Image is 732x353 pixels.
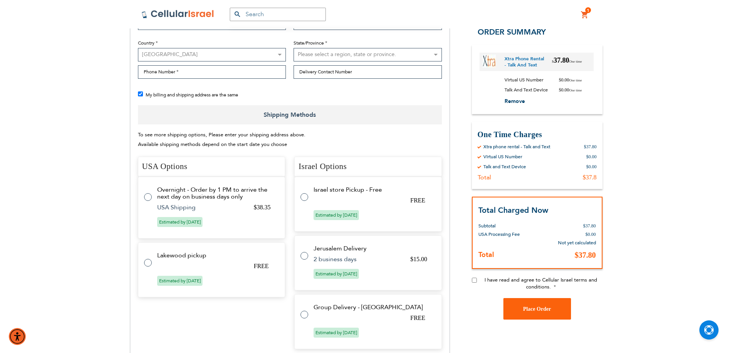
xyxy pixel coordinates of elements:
[9,328,26,345] div: Accessibility Menu
[157,204,244,211] td: USA Shipping
[552,56,582,68] span: 37.80
[314,186,432,193] td: Israel store Pickup - Free
[141,10,214,19] img: Cellular Israel Logo
[478,205,548,215] strong: Total Charged Now
[157,276,203,286] span: Estimated by [DATE]
[505,56,546,68] a: Xtra phone rental - Talk and Text
[157,186,276,200] td: Overnight - Order by 1 PM to arrive the next day on business days only
[314,304,432,311] td: Group Delivery - [GEOGRAPHIC_DATA]
[157,217,203,227] span: Estimated by [DATE]
[483,144,550,150] div: Xtra phone rental - Talk and Text
[586,164,597,170] div: $0.00
[552,60,554,63] span: $
[559,77,561,83] span: $
[583,223,596,229] span: $37.80
[314,245,432,252] td: Jerusalem Delivery
[478,27,546,37] span: Order Summary
[138,105,442,124] span: Shipping Methods
[558,240,596,246] span: Not yet calculated
[478,129,597,140] h3: One Time Charges
[478,216,538,230] th: Subtotal
[314,328,359,338] span: Estimated by [DATE]
[569,60,582,63] span: One time
[483,154,522,160] div: Virtual US Number
[559,87,582,93] span: 0.00
[478,250,494,260] strong: Total
[559,87,561,93] span: $
[483,55,496,68] img: Xtra phone rental - Talk and Text
[294,157,442,177] h4: Israel Options
[583,174,597,181] div: $37.8
[478,231,520,237] span: USA Processing Fee
[410,315,425,321] span: FREE
[503,298,571,320] button: Place Order
[230,8,326,21] input: Search
[314,269,359,279] span: Estimated by [DATE]
[575,251,596,259] span: $37.80
[505,87,554,93] span: Talk and Text Device
[146,92,238,98] span: My billing and shipping address are the same
[478,174,491,181] div: Total
[569,78,582,82] span: One time
[254,204,271,210] span: $38.35
[254,263,269,269] span: FREE
[483,164,526,170] div: Talk and Text Device
[138,131,305,148] span: To see more shipping options, Please enter your shipping address above. Available shipping method...
[485,277,597,290] span: I have read and agree to Cellular Israel terms and conditions.
[410,197,425,204] span: FREE
[559,77,582,83] span: 0.00
[157,252,276,259] td: Lakewood pickup
[584,144,597,150] div: $37.80
[569,88,582,92] span: One time
[314,210,359,220] span: Estimated by [DATE]
[587,7,589,13] span: 1
[505,98,525,105] span: Remove
[138,157,285,177] h4: USA Options
[581,10,589,20] a: 1
[523,306,551,312] span: Place Order
[505,77,549,83] span: Virtual US Number
[586,232,596,237] span: $0.00
[410,256,427,262] span: $15.00
[586,154,597,160] div: $0.00
[314,256,401,263] td: 2 business days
